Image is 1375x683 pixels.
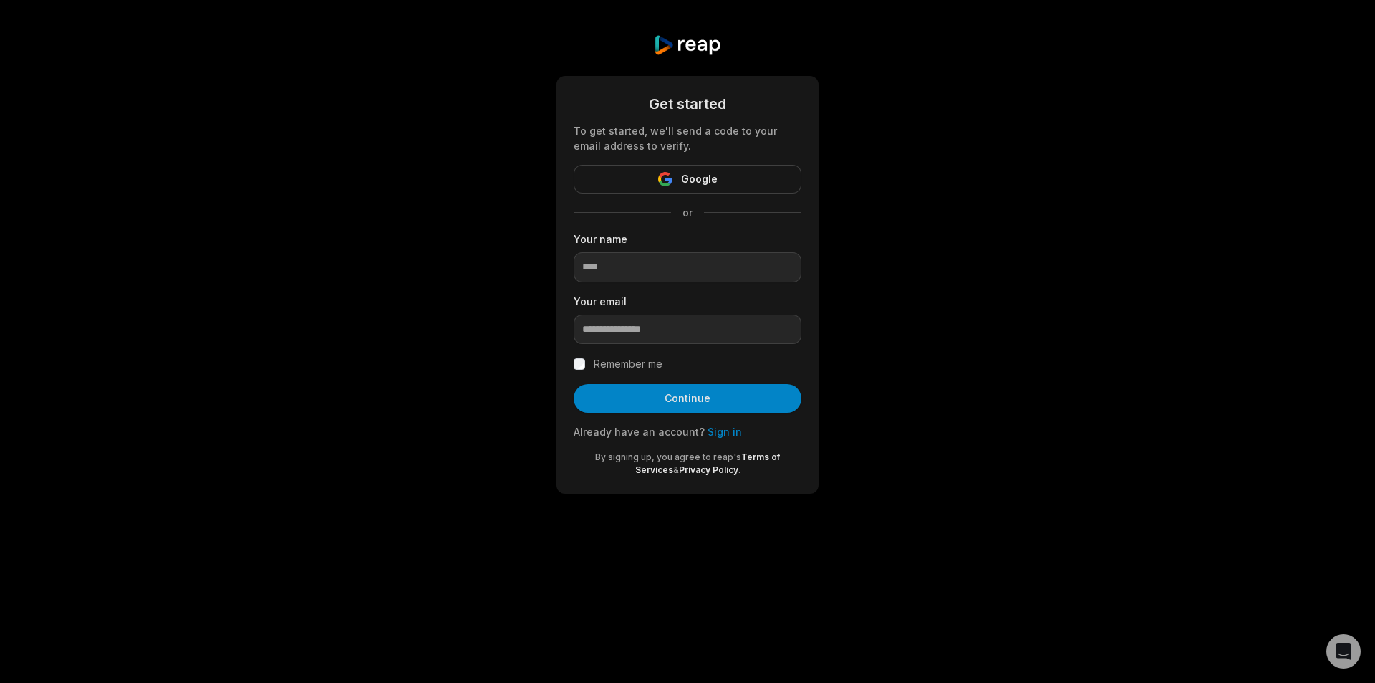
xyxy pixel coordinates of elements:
[671,205,704,220] span: or
[594,355,662,373] label: Remember me
[574,384,801,413] button: Continue
[595,452,741,462] span: By signing up, you agree to reap's
[574,294,801,309] label: Your email
[1326,634,1361,669] div: Open Intercom Messenger
[574,93,801,115] div: Get started
[574,165,801,194] button: Google
[673,464,679,475] span: &
[574,123,801,153] div: To get started, we'll send a code to your email address to verify.
[738,464,740,475] span: .
[574,231,801,247] label: Your name
[679,464,738,475] a: Privacy Policy
[708,426,742,438] a: Sign in
[574,426,705,438] span: Already have an account?
[653,34,721,56] img: reap
[681,171,718,188] span: Google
